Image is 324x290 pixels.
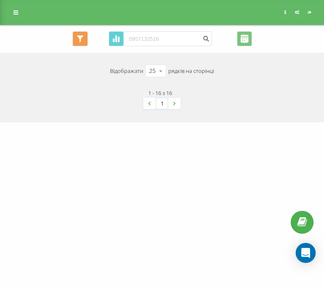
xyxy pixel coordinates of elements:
a: 1 [156,97,168,109]
span: Відображати [110,67,143,75]
div: 25 [149,67,156,75]
span: рядків на сторінці [168,67,214,75]
div: Open Intercom Messenger [296,243,316,263]
input: Пошук за номером [124,31,212,46]
div: 1 - 16 з 16 [148,89,172,97]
